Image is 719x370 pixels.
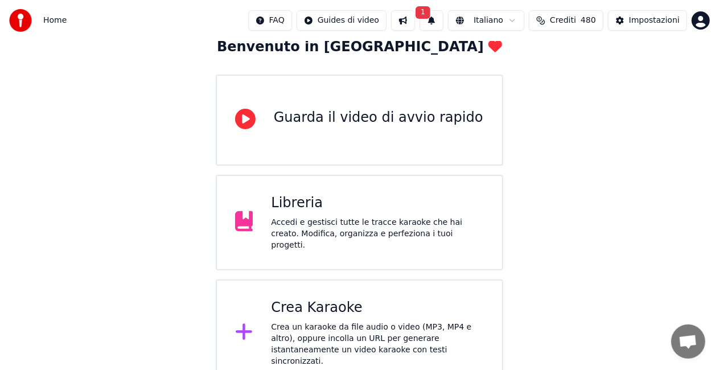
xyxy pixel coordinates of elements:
img: youka [9,9,32,32]
span: Home [43,15,67,26]
div: Accedi e gestisci tutte le tracce karaoke che hai creato. Modifica, organizza e perfeziona i tuoi... [271,217,484,251]
button: FAQ [248,10,292,31]
div: Guarda il video di avvio rapido [274,109,483,127]
span: 480 [581,15,596,26]
div: Impostazioni [629,15,680,26]
button: 1 [420,10,443,31]
span: Crediti [550,15,576,26]
div: Benvenuto in [GEOGRAPHIC_DATA] [217,38,502,56]
div: Crea Karaoke [271,299,484,317]
button: Guides di video [297,10,387,31]
span: 1 [416,6,430,19]
div: Libreria [271,194,484,212]
button: Impostazioni [608,10,687,31]
div: Aprire la chat [671,324,705,359]
button: Crediti480 [529,10,603,31]
div: Crea un karaoke da file audio o video (MP3, MP4 e altro), oppure incolla un URL per generare ista... [271,322,484,367]
nav: breadcrumb [43,15,67,26]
